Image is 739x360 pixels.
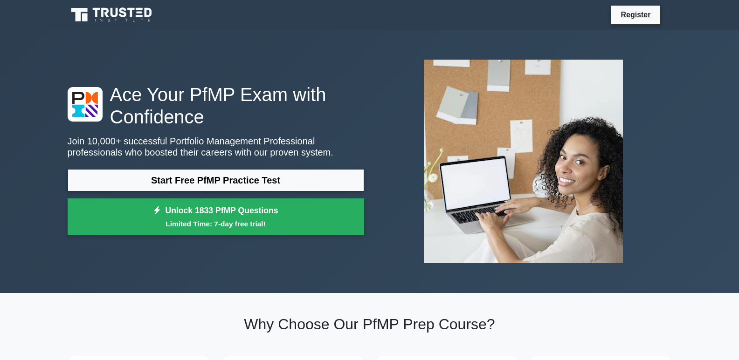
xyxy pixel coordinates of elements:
a: Register [615,9,656,20]
a: Unlock 1833 PfMP QuestionsLimited Time: 7-day free trial! [68,198,364,236]
a: Start Free PfMP Practice Test [68,169,364,191]
small: Limited Time: 7-day free trial! [79,218,352,229]
h2: Why Choose Our PfMP Prep Course? [68,315,672,333]
p: Join 10,000+ successful Portfolio Management Professional professionals who boosted their careers... [68,136,364,158]
h1: Ace Your PfMP Exam with Confidence [68,83,364,128]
